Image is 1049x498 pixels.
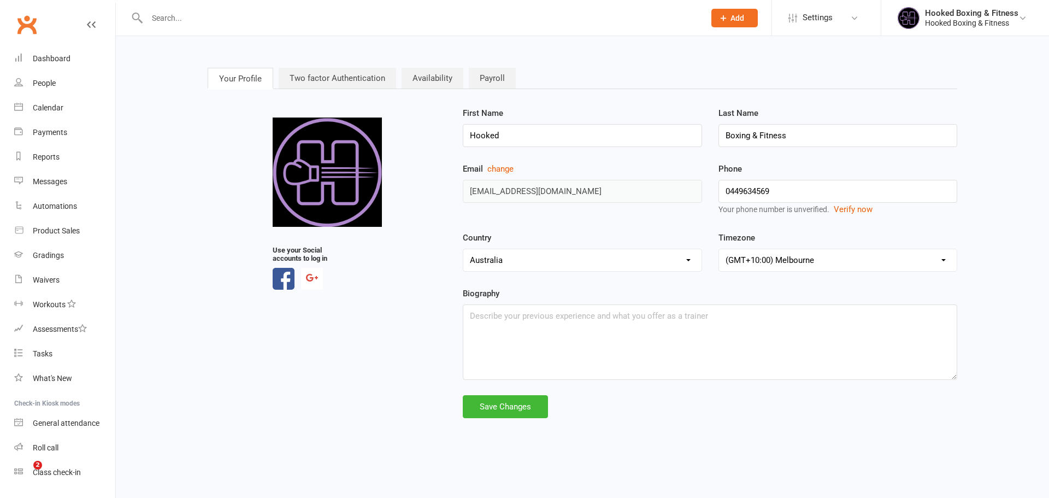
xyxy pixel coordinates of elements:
div: Save Changes [463,395,548,418]
div: Roll call [33,443,58,452]
div: What's New [33,374,72,383]
div: Gradings [33,251,64,260]
a: General attendance kiosk mode [14,411,115,436]
a: Payroll [469,68,516,89]
a: Calendar [14,96,115,120]
a: Automations [14,194,115,219]
a: Dashboard [14,46,115,71]
div: General attendance [33,419,99,427]
a: Messages [14,169,115,194]
div: Hooked Boxing & Fitness [925,18,1018,28]
a: Workouts [14,292,115,317]
a: Your Profile [208,68,273,89]
button: Add [711,9,758,27]
label: Timezone [718,231,755,244]
a: Roll call [14,436,115,460]
label: Last Name [718,107,758,120]
a: Product Sales [14,219,115,243]
span: Add [730,14,744,22]
div: Class check-in [33,468,81,477]
a: Payments [14,120,115,145]
a: Reports [14,145,115,169]
button: Verify now [834,203,873,216]
img: thumb_image1731986243.png [898,7,920,29]
a: What's New [14,366,115,391]
div: Workouts [33,300,66,309]
div: People [33,79,56,87]
a: Availability [402,68,463,89]
span: 2 [33,461,42,470]
a: Assessments [14,317,115,342]
label: First Name [463,107,503,120]
div: Dashboard [33,54,70,63]
div: Messages [33,177,67,186]
label: Email [463,162,702,175]
label: Country [463,231,491,244]
input: Last Name [718,124,957,147]
a: Waivers [14,268,115,292]
a: Class kiosk mode [14,460,115,485]
label: Biography [463,287,499,300]
iframe: Intercom live chat [11,461,37,487]
input: First Name [463,124,702,147]
a: Two factor Authentication [279,68,396,89]
strong: Use your Social accounts to log in [273,246,333,262]
img: image1731986243.png [273,118,382,227]
label: Phone [718,162,957,175]
input: Search... [144,10,697,26]
div: Reports [33,153,60,161]
div: Waivers [33,276,60,284]
div: Automations [33,202,77,210]
a: Gradings [14,243,115,268]
img: source_google-3f8834fd4d8f2e2c8e010cc110e0734a99680496d2aa6f3f9e0e39c75036197d.svg [306,274,318,282]
div: Hooked Boxing & Fitness [925,8,1018,18]
a: Tasks [14,342,115,366]
span: Your phone number is unverified. [718,205,829,214]
div: Payments [33,128,67,137]
div: Calendar [33,103,63,112]
div: Tasks [33,349,52,358]
div: Assessments [33,325,87,333]
a: Clubworx [13,11,40,38]
a: People [14,71,115,96]
span: Settings [803,5,833,30]
div: Product Sales [33,226,80,235]
button: Email [487,162,514,175]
